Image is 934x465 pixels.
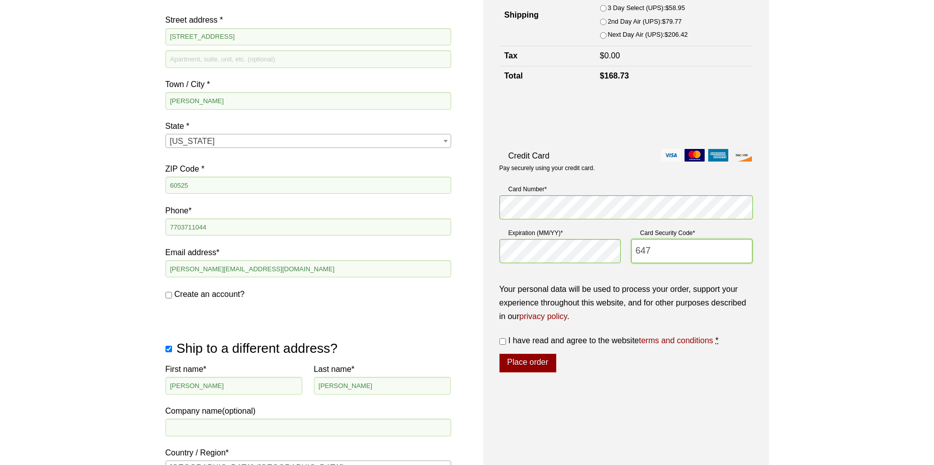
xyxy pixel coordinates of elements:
[608,16,682,27] label: 2nd Day Air (UPS):
[600,71,629,80] bdi: 168.73
[685,149,705,162] img: mastercard
[715,336,718,345] abbr: required
[499,149,753,163] label: Credit Card
[639,336,713,345] a: terms and conditions
[631,228,753,238] label: Card Security Code
[520,312,567,321] a: privacy policy
[165,204,451,217] label: Phone
[499,180,753,271] fieldset: Payment Info
[608,3,685,14] label: 3 Day Select (UPS):
[165,246,451,259] label: Email address
[499,228,621,238] label: Expiration (MM/YY)
[665,4,669,12] span: $
[165,292,172,298] input: Create an account?
[165,77,451,91] label: Town / City
[608,29,688,40] label: Next Day Air (UPS):
[661,149,681,162] img: visa
[165,162,451,176] label: ZIP Code
[662,18,665,25] span: $
[600,51,605,60] span: $
[499,338,506,345] input: I have read and agree to the websiteterms and conditions *
[732,149,752,162] img: discover
[499,354,556,373] button: Place order
[499,66,595,86] th: Total
[600,71,605,80] span: $
[165,134,451,148] span: State
[665,4,685,12] bdi: 58.95
[177,341,337,356] span: Ship to a different address?
[499,282,753,324] p: Your personal data will be used to process your order, support your experience throughout this we...
[165,28,451,45] input: House number and street name
[165,362,303,376] label: First name
[165,50,451,67] input: Apartment, suite, unit, etc. (optional)
[662,18,682,25] bdi: 79.77
[708,149,728,162] img: amex
[165,446,451,459] label: Country / Region
[631,239,753,263] input: CSC
[165,346,172,352] input: Ship to a different address?
[499,164,753,173] p: Pay securely using your credit card.
[175,290,245,298] span: Create an account?
[165,13,451,27] label: Street address
[499,46,595,66] th: Tax
[664,31,668,38] span: $
[314,362,451,376] label: Last name
[664,31,688,38] bdi: 206.42
[165,119,451,133] label: State
[222,407,256,415] span: (optional)
[499,184,753,194] label: Card Number
[166,134,451,148] span: Illinois
[600,51,620,60] bdi: 0.00
[165,362,451,418] label: Company name
[508,336,713,345] span: I have read and agree to the website
[499,96,652,135] iframe: reCAPTCHA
